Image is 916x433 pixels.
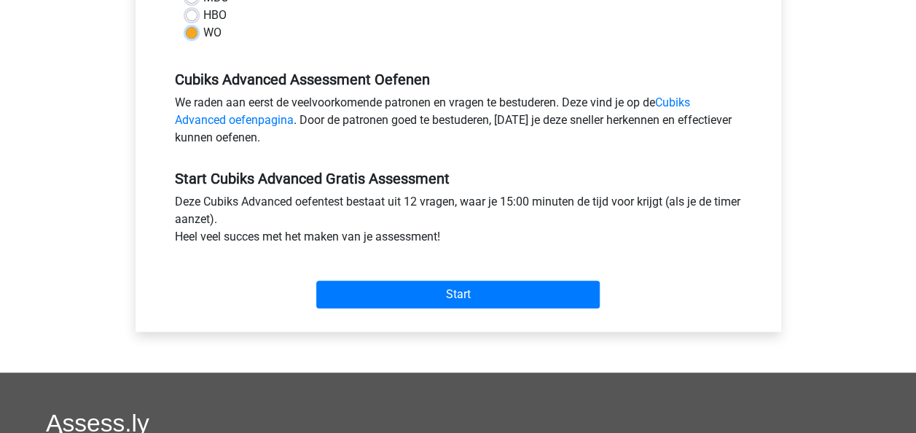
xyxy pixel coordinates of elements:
[175,71,742,88] h5: Cubiks Advanced Assessment Oefenen
[203,24,222,42] label: WO
[316,281,600,308] input: Start
[164,94,753,152] div: We raden aan eerst de veelvoorkomende patronen en vragen te bestuderen. Deze vind je op de . Door...
[164,193,753,251] div: Deze Cubiks Advanced oefentest bestaat uit 12 vragen, waar je 15:00 minuten de tijd voor krijgt (...
[175,170,742,187] h5: Start Cubiks Advanced Gratis Assessment
[203,7,227,24] label: HBO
